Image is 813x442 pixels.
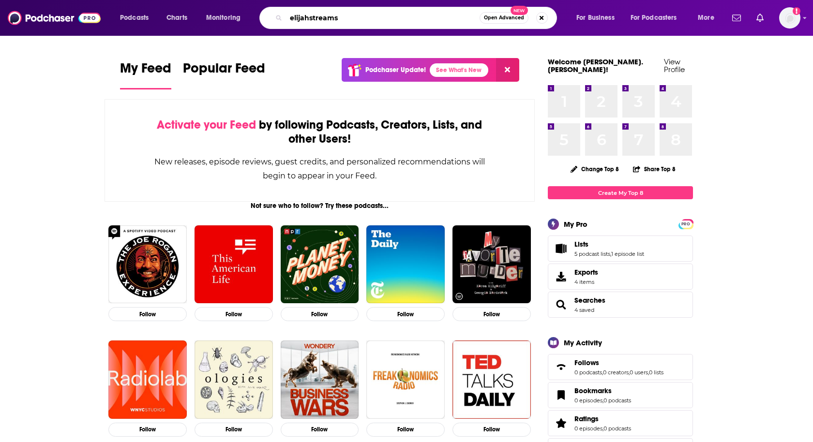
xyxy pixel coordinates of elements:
[574,358,599,367] span: Follows
[195,225,273,304] img: This American Life
[281,307,359,321] button: Follow
[680,221,692,228] span: PRO
[631,11,677,25] span: For Podcasters
[113,10,161,26] button: open menu
[484,15,524,20] span: Open Advanced
[664,57,685,74] a: View Profile
[548,264,693,290] a: Exports
[629,369,630,376] span: ,
[195,307,273,321] button: Follow
[551,388,571,402] a: Bookmarks
[430,63,488,77] a: See What's New
[108,225,187,304] img: The Joe Rogan Experience
[779,7,800,29] span: Logged in as heidi.egloff
[793,7,800,15] svg: Add a profile image
[564,220,587,229] div: My Pro
[157,118,256,132] span: Activate your Feed
[574,386,612,395] span: Bookmarks
[574,397,602,404] a: 0 episodes
[548,186,693,199] a: Create My Top 8
[120,60,171,82] span: My Feed
[366,307,445,321] button: Follow
[574,268,598,277] span: Exports
[574,240,644,249] a: Lists
[452,307,531,321] button: Follow
[624,10,691,26] button: open menu
[603,369,629,376] a: 0 creators
[779,7,800,29] button: Show profile menu
[105,202,535,210] div: Not sure who to follow? Try these podcasts...
[183,60,265,89] a: Popular Feed
[269,7,566,29] div: Search podcasts, credits, & more...
[602,369,603,376] span: ,
[452,423,531,437] button: Follow
[691,10,726,26] button: open menu
[753,10,768,26] a: Show notifications dropdown
[108,340,187,419] img: Radiolab
[576,11,615,25] span: For Business
[120,11,149,25] span: Podcasts
[574,414,631,423] a: Ratings
[574,240,588,249] span: Lists
[574,425,602,432] a: 0 episodes
[574,358,663,367] a: Follows
[574,279,598,285] span: 4 items
[603,425,631,432] a: 0 podcasts
[611,250,644,257] a: 1 episode list
[281,225,359,304] a: Planet Money
[551,242,571,255] a: Lists
[551,270,571,283] span: Exports
[551,416,571,430] a: Ratings
[548,236,693,262] span: Lists
[511,6,528,15] span: New
[365,66,426,74] p: Podchaser Update!
[570,10,627,26] button: open menu
[649,369,663,376] a: 0 lists
[366,340,445,419] img: Freakonomics Radio
[648,369,649,376] span: ,
[630,369,648,376] a: 0 users
[195,423,273,437] button: Follow
[602,425,603,432] span: ,
[574,386,631,395] a: Bookmarks
[610,250,611,257] span: ,
[728,10,745,26] a: Show notifications dropdown
[574,296,605,305] span: Searches
[160,10,193,26] a: Charts
[574,414,599,423] span: Ratings
[120,60,171,89] a: My Feed
[206,11,241,25] span: Monitoring
[680,220,692,227] a: PRO
[8,9,101,27] img: Podchaser - Follow, Share and Rate Podcasts
[452,340,531,419] img: TED Talks Daily
[199,10,253,26] button: open menu
[551,360,571,374] a: Follows
[632,160,676,178] button: Share Top 8
[548,57,643,74] a: Welcome [PERSON_NAME].[PERSON_NAME]!
[166,11,187,25] span: Charts
[603,397,631,404] a: 0 podcasts
[195,340,273,419] img: Ologies with Alie Ward
[366,423,445,437] button: Follow
[281,340,359,419] img: Business Wars
[551,298,571,311] a: Searches
[698,11,714,25] span: More
[366,225,445,304] img: The Daily
[548,410,693,436] span: Ratings
[480,12,528,24] button: Open AdvancedNew
[108,423,187,437] button: Follow
[574,369,602,376] a: 0 podcasts
[452,225,531,304] img: My Favorite Murder with Karen Kilgariff and Georgia Hardstark
[548,354,693,380] span: Follows
[574,307,594,313] a: 4 saved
